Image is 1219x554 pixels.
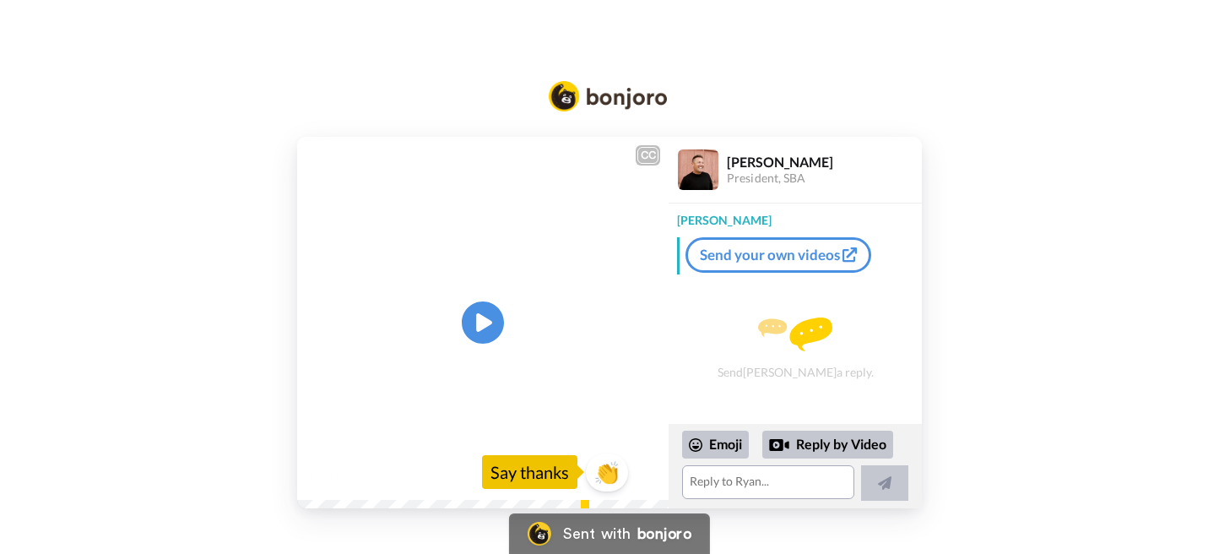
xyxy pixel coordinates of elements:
[769,435,789,455] div: Reply by Video
[586,459,628,486] span: 👏
[637,468,653,485] img: Full screen
[758,318,832,351] img: message.svg
[727,171,921,186] div: President, SBA
[762,431,893,459] div: Reply by Video
[482,455,577,489] div: Say thanks
[637,526,691,541] div: bonjoro
[563,526,631,541] div: Sent with
[309,466,339,486] span: 0:00
[528,522,551,546] img: Bonjoro Logo
[342,466,348,486] span: /
[549,81,667,111] img: Bonjoro Logo
[727,154,921,170] div: [PERSON_NAME]
[685,237,871,273] a: Send your own videos
[351,466,381,486] span: 1:04
[678,149,718,190] img: Profile Image
[637,147,658,164] div: CC
[669,204,922,229] div: [PERSON_NAME]
[586,454,628,492] button: 👏
[669,281,922,415] div: Send [PERSON_NAME] a reply.
[682,431,749,458] div: Emoji
[509,513,710,554] a: Bonjoro LogoSent withbonjoro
